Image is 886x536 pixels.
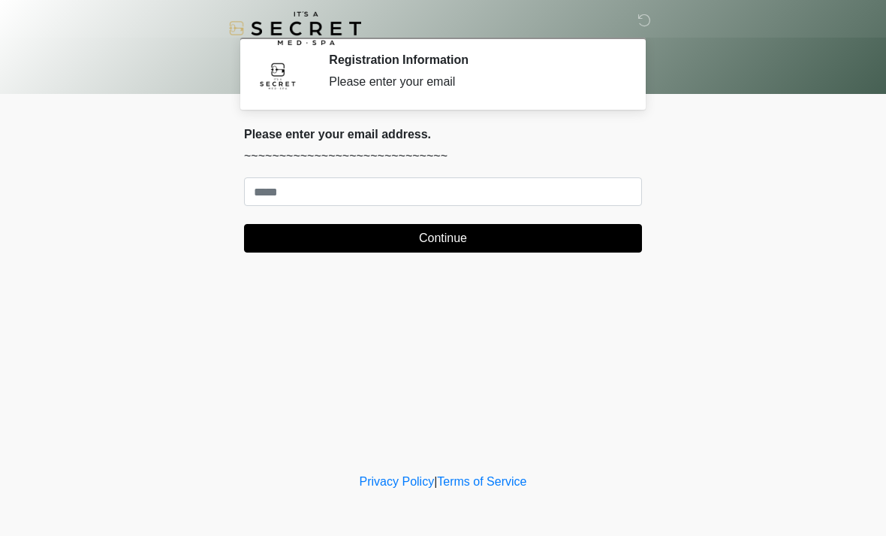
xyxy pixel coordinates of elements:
p: ~~~~~~~~~~~~~~~~~~~~~~~~~~~~~ [244,147,642,165]
div: Please enter your email [329,73,619,91]
img: It's A Secret Med Spa Logo [229,11,361,45]
a: | [434,475,437,488]
h2: Registration Information [329,53,619,67]
a: Terms of Service [437,475,526,488]
a: Privacy Policy [360,475,435,488]
h2: Please enter your email address. [244,127,642,141]
img: Agent Avatar [255,53,300,98]
button: Continue [244,224,642,253]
